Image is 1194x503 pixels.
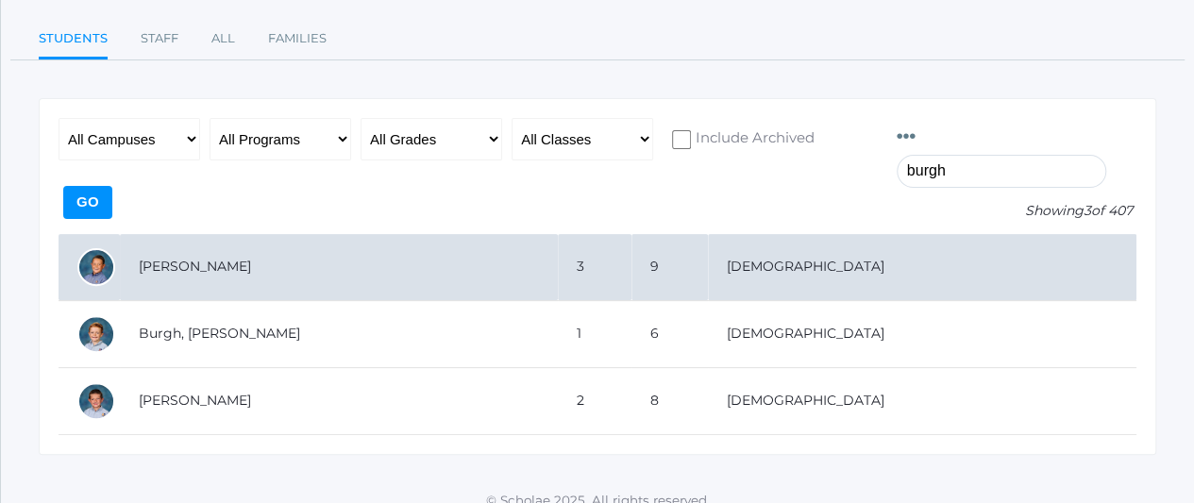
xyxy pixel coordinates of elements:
[897,155,1106,188] input: Filter by name
[631,300,707,367] td: 6
[558,234,631,301] td: 3
[631,367,707,434] td: 8
[268,20,327,58] a: Families
[77,315,115,353] div: Gibson Burgh
[708,300,1136,367] td: [DEMOGRAPHIC_DATA]
[558,300,631,367] td: 1
[691,127,815,151] span: Include Archived
[211,20,235,58] a: All
[672,130,691,149] input: Include Archived
[63,186,112,219] input: Go
[77,248,115,286] div: Bennett Burgh
[120,300,558,367] td: Burgh, [PERSON_NAME]
[120,367,558,434] td: [PERSON_NAME]
[708,367,1136,434] td: [DEMOGRAPHIC_DATA]
[631,234,707,301] td: 9
[1084,202,1091,219] span: 3
[558,367,631,434] td: 2
[897,201,1136,221] p: Showing of 407
[120,234,558,301] td: [PERSON_NAME]
[708,234,1136,301] td: [DEMOGRAPHIC_DATA]
[39,20,108,60] a: Students
[77,382,115,420] div: Shepard Burgh
[141,20,178,58] a: Staff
